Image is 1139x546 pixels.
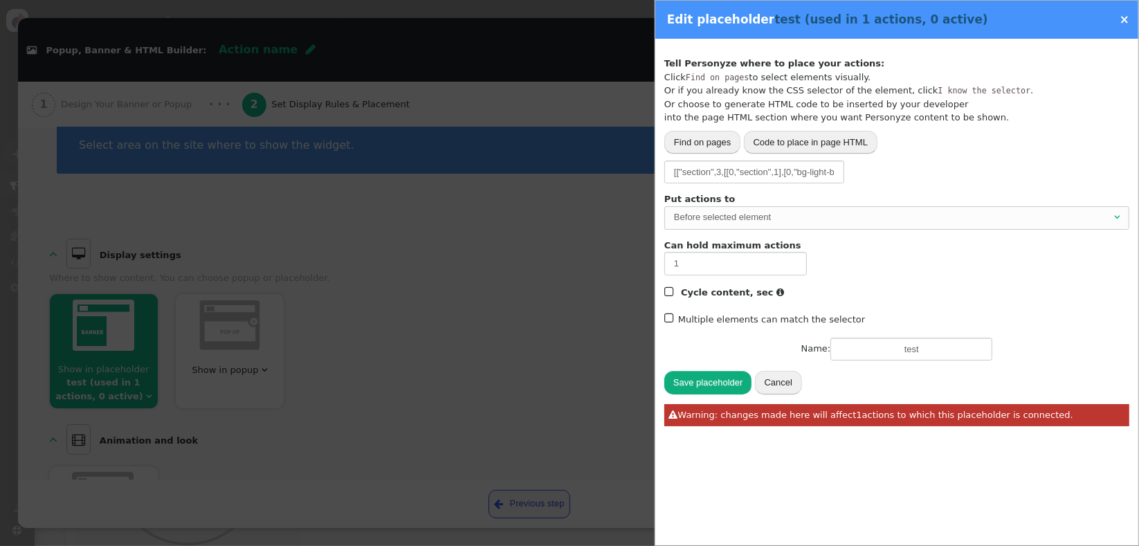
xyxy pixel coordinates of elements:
tt: I know the selector [938,86,1031,95]
span:  [776,288,784,297]
button: Cancel [755,371,802,394]
span:  [664,284,676,301]
span:  [664,310,676,327]
b: Put actions to [664,194,735,204]
input: Name this container [830,338,992,361]
tt: Find on pages [686,73,749,82]
b: Tell Personyze where to place your actions: [664,58,884,69]
div: Before selected element [674,210,1111,224]
b: Can hold maximum actions [664,240,801,251]
button: Find on pages [664,131,740,154]
label: Multiple elements can match the selector [664,314,865,325]
span:  [669,410,678,419]
span:  [1114,212,1120,221]
a: Warning: changes made here will affect1actions to which this placeholder is connected. [664,404,1129,427]
b: Cycle content, sec [681,287,774,298]
button: Code to place in page HTML [744,131,877,154]
button: Save placeholder [664,371,751,394]
span: 1 [856,410,862,420]
div: Click to select elements visually. Or if you already know the CSS selector of the element, click ... [664,57,1033,125]
div: Name: [664,338,1129,361]
a: × [1120,12,1129,26]
span: test (used in 1 actions, 0 active) [774,12,987,26]
input: CSS selector of element, or Personyze generated selector [664,161,844,184]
